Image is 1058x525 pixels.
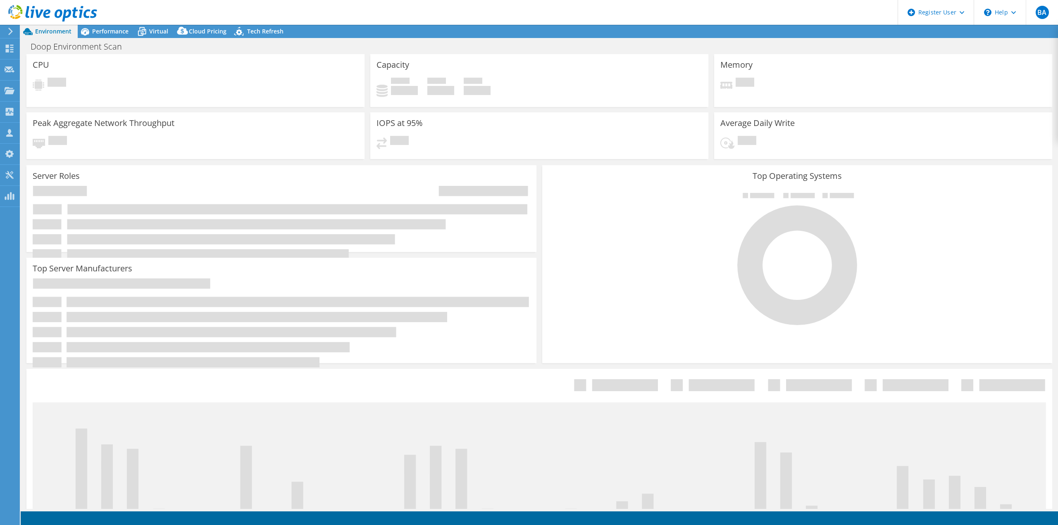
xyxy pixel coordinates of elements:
span: Cloud Pricing [189,27,226,35]
h3: IOPS at 95% [376,119,423,128]
span: Used [391,78,410,86]
span: Pending [48,136,67,147]
span: Pending [738,136,756,147]
span: Environment [35,27,71,35]
h3: Top Operating Systems [548,171,1046,181]
h4: 0 GiB [427,86,454,95]
span: BA [1036,6,1049,19]
h3: Capacity [376,60,409,69]
h4: 0 GiB [464,86,491,95]
h3: Top Server Manufacturers [33,264,132,273]
span: Pending [48,78,66,89]
h4: 0 GiB [391,86,418,95]
span: Total [464,78,482,86]
h3: Server Roles [33,171,80,181]
svg: \n [984,9,991,16]
span: Pending [390,136,409,147]
h3: CPU [33,60,49,69]
span: Tech Refresh [247,27,284,35]
span: Performance [92,27,129,35]
h1: Doop Environment Scan [27,42,135,51]
span: Pending [736,78,754,89]
span: Free [427,78,446,86]
h3: Peak Aggregate Network Throughput [33,119,174,128]
h3: Memory [720,60,753,69]
h3: Average Daily Write [720,119,795,128]
span: Virtual [149,27,168,35]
